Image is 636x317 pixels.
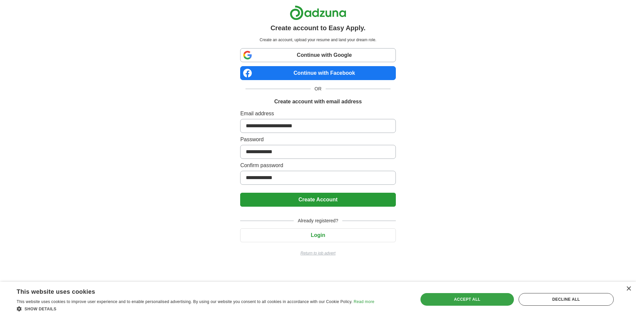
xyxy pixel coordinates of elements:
[290,5,346,20] img: Adzuna logo
[270,23,366,33] h1: Create account to Easy Apply.
[294,217,342,224] span: Already registered?
[311,85,326,92] span: OR
[17,305,374,312] div: Show details
[17,286,358,296] div: This website uses cookies
[420,293,514,306] div: Accept all
[240,136,396,144] label: Password
[240,110,396,118] label: Email address
[241,37,394,43] p: Create an account, upload your resume and land your dream role.
[240,250,396,256] a: Return to job advert
[274,98,362,106] h1: Create account with email address
[240,66,396,80] a: Continue with Facebook
[240,232,396,238] a: Login
[354,299,374,304] a: Read more, opens a new window
[240,193,396,207] button: Create Account
[626,286,631,291] div: Close
[240,48,396,62] a: Continue with Google
[240,161,396,169] label: Confirm password
[25,307,57,311] span: Show details
[17,299,353,304] span: This website uses cookies to improve user experience and to enable personalised advertising. By u...
[519,293,614,306] div: Decline all
[240,228,396,242] button: Login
